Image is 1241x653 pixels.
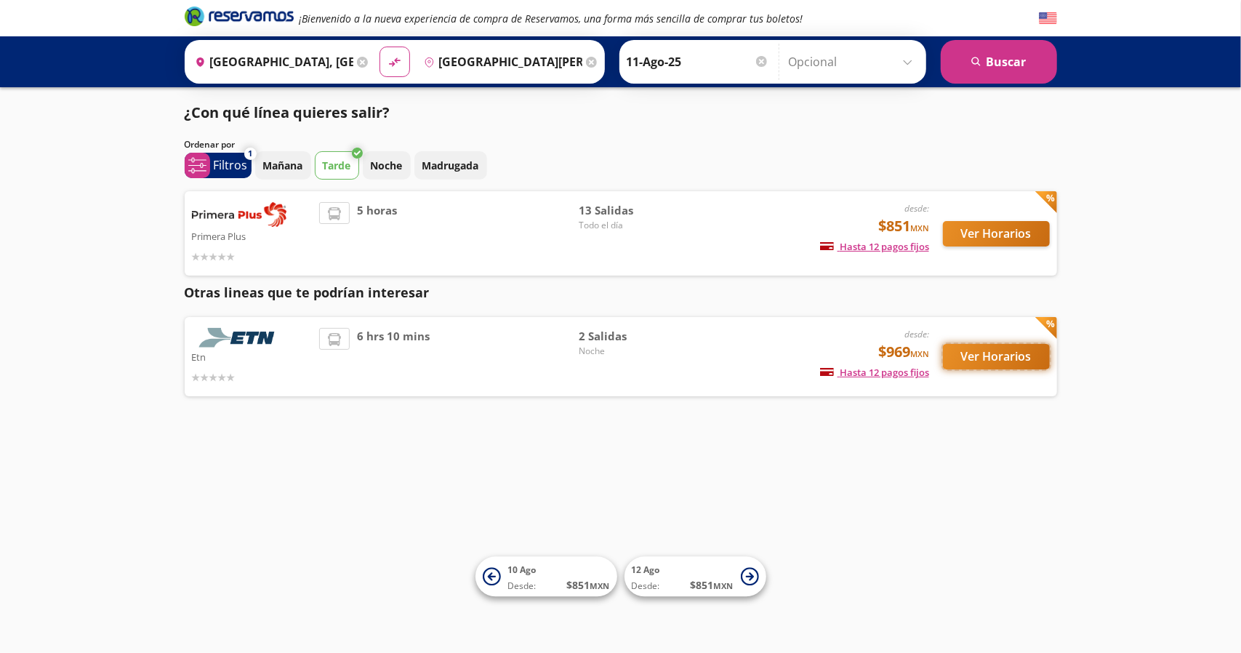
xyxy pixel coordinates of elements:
span: 5 horas [357,202,397,265]
em: desde: [904,328,929,340]
p: Tarde [323,158,351,173]
input: Elegir Fecha [627,44,769,80]
span: $ 851 [691,578,734,593]
small: MXN [910,223,929,233]
p: Primera Plus [192,227,313,244]
input: Buscar Destino [418,44,582,80]
span: Desde: [632,580,660,593]
button: Ver Horarios [943,344,1050,369]
p: Mañana [263,158,303,173]
button: Buscar [941,40,1057,84]
span: 12 Ago [632,564,660,577]
i: Brand Logo [185,5,294,27]
p: Otras lineas que te podrían interesar [185,283,1057,303]
span: Desde: [508,580,537,593]
small: MXN [590,581,610,592]
button: Noche [363,151,411,180]
a: Brand Logo [185,5,294,31]
p: Etn [192,348,313,365]
button: 12 AgoDesde:$851MXN [624,557,766,597]
button: Madrugada [414,151,487,180]
span: Hasta 12 pagos fijos [820,240,929,253]
span: Hasta 12 pagos fijos [820,366,929,379]
button: 1Filtros [185,153,252,178]
p: Madrugada [422,158,479,173]
p: ¿Con qué línea quieres salir? [185,102,390,124]
small: MXN [910,348,929,359]
span: 1 [248,148,252,160]
span: Noche [579,345,680,358]
p: Filtros [214,156,248,174]
p: Noche [371,158,403,173]
span: 2 Salidas [579,328,680,345]
span: $ 851 [567,578,610,593]
img: Primera Plus [192,202,286,227]
span: $851 [878,215,929,237]
span: 6 hrs 10 mins [357,328,430,385]
span: $969 [878,341,929,363]
em: ¡Bienvenido a la nueva experiencia de compra de Reservamos, una forma más sencilla de comprar tus... [300,12,803,25]
button: Mañana [255,151,311,180]
button: English [1039,9,1057,28]
button: 10 AgoDesde:$851MXN [475,557,617,597]
span: 10 Ago [508,564,537,577]
input: Buscar Origen [189,44,353,80]
img: Etn [192,328,286,348]
p: Ordenar por [185,138,236,151]
input: Opcional [789,44,919,80]
button: Ver Horarios [943,221,1050,247]
em: desde: [904,202,929,215]
small: MXN [714,581,734,592]
span: 13 Salidas [579,202,680,219]
button: Tarde [315,151,359,180]
span: Todo el día [579,219,680,232]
